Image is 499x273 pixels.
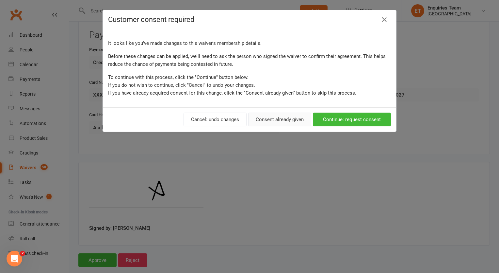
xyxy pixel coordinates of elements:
[248,113,311,126] button: Consent already given
[108,52,391,68] p: Before these changes can be applied, we'll need to ask the person who signed the waiver to confir...
[7,251,22,266] iframe: Intercom live chat
[108,15,194,24] span: Customer consent required
[379,14,390,25] button: Close
[108,73,391,97] p: To continue with this process, click the "Continue" button below. If you do not wish to continue,...
[20,251,25,256] span: 2
[108,90,356,96] span: If you have already acquired consent for this change, click the "Consent already given" button to...
[108,39,391,47] p: It looks like you've made changes to this waiver's membership details.
[184,113,247,126] button: Cancel: undo changes
[313,113,391,126] button: Continue: request consent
